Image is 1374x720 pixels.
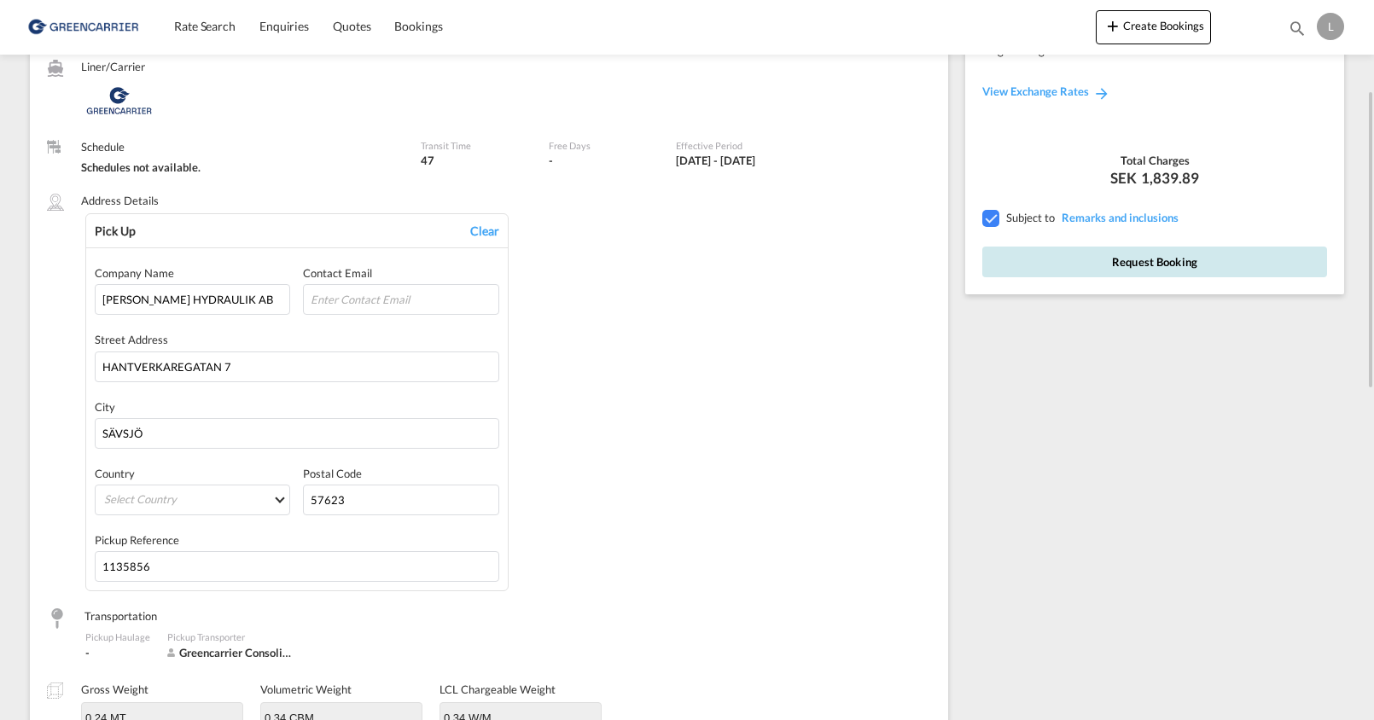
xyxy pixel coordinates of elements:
[1057,211,1179,224] span: REMARKSINCLUSIONS
[174,19,236,33] span: Rate Search
[1317,13,1344,40] div: L
[84,608,157,624] label: Transportation
[549,153,553,168] div: -
[95,551,499,582] input: Enter pickup reference
[81,59,404,74] label: Liner/Carrier
[85,645,150,660] div: -
[95,332,499,347] div: Street Address
[1288,19,1307,44] div: icon-magnify
[95,418,499,449] input: City name
[1141,168,1199,189] span: 1,839.89
[470,223,499,240] div: Clear
[1096,10,1211,44] button: icon-plus 400-fgCreate Bookings
[965,67,1127,115] a: View Exchange Rates
[260,682,352,696] label: Volumetric Weight
[95,485,290,515] md-select: Select Country
[95,399,499,415] div: City
[1093,84,1110,102] md-icon: icon-arrow-right
[95,223,136,240] div: Pick Up
[421,153,531,168] div: 47
[1288,19,1307,38] md-icon: icon-magnify
[95,284,290,315] input: Enter company name
[81,79,157,122] img: Greencarrier Consolidator
[81,79,404,122] div: Greencarrier Consolidator
[259,19,309,33] span: Enquiries
[1103,15,1123,36] md-icon: icon-plus 400-fg
[303,466,498,481] div: Postal Code
[95,466,290,481] div: Country
[982,247,1327,277] button: Request Booking
[167,645,295,660] div: Greencarrier Consolidators
[1006,211,1055,224] span: Subject to
[440,682,556,696] label: LCL Chargeable Weight
[167,631,245,642] label: Pickup Transporter
[81,682,148,696] label: Gross Weight
[549,139,659,152] label: Free Days
[333,19,370,33] span: Quotes
[982,168,1327,189] div: SEK
[95,532,499,548] div: Pickup Reference
[303,265,498,281] div: Contact Email
[982,153,1327,168] div: Total Charges
[676,153,755,168] div: 01 Oct 2025 - 31 Dec 2025
[676,139,829,152] label: Effective Period
[95,265,290,281] div: Company Name
[85,631,150,642] label: Pickup Haulage
[303,284,498,315] input: Enter Contact Email
[81,193,159,208] label: Address Details
[303,485,498,515] input: Enter Postal Code
[394,19,442,33] span: Bookings
[81,139,404,154] label: Schedule
[26,8,141,46] img: 609dfd708afe11efa14177256b0082fb.png
[421,139,531,152] label: Transit Time
[95,351,499,382] input: Enter street address
[81,160,404,175] div: Schedules not available.
[47,60,64,77] md-icon: /assets/icons/custom/liner-aaa8ad.svg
